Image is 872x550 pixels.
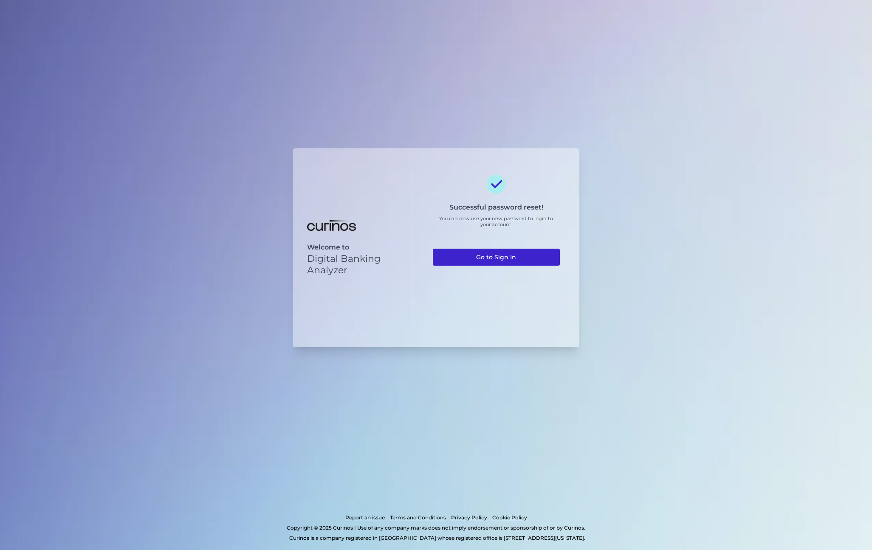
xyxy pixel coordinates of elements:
[42,523,830,533] p: Copyright © 2025 Curinos | Use of any company marks does not imply endorsement or sponsorship of ...
[390,513,446,523] a: Terms and Conditions
[307,220,356,231] img: Digital Banking Analyzer
[451,513,487,523] a: Privacy Policy
[433,215,560,227] p: You can now use your new password to login to your account.
[307,253,398,276] p: Digital Banking Analyzer
[307,243,398,251] p: Welcome to
[449,203,543,211] h3: Successful password reset!
[44,533,830,543] p: Curinos is a company registered in [GEOGRAPHIC_DATA] whose registered office is [STREET_ADDRESS][...
[433,249,560,266] a: Go to Sign In
[492,513,527,523] a: Cookie Policy
[345,513,385,523] a: Report an issue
